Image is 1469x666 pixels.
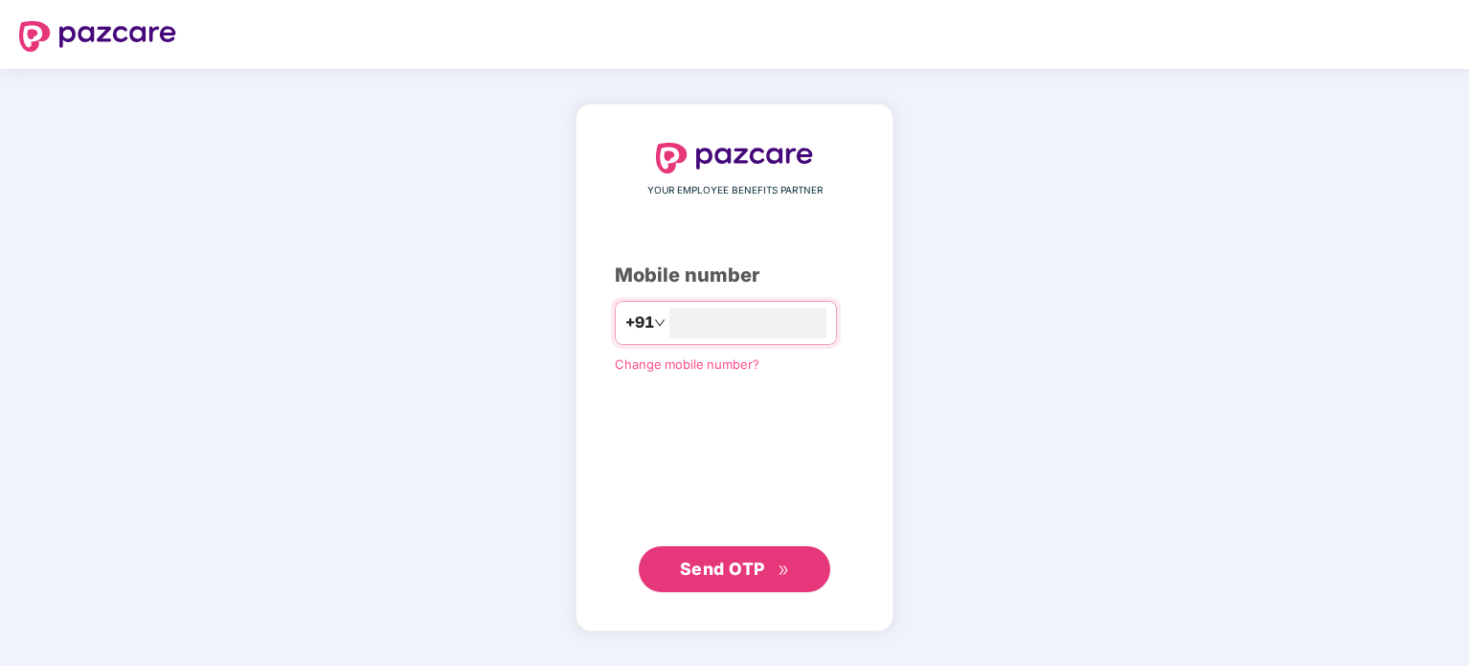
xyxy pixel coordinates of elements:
[778,564,790,577] span: double-right
[615,356,759,372] a: Change mobile number?
[656,143,813,173] img: logo
[680,559,765,579] span: Send OTP
[639,546,830,592] button: Send OTPdouble-right
[647,183,823,198] span: YOUR EMPLOYEE BENEFITS PARTNER
[615,261,854,290] div: Mobile number
[654,317,666,329] span: down
[19,21,176,52] img: logo
[625,310,654,334] span: +91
